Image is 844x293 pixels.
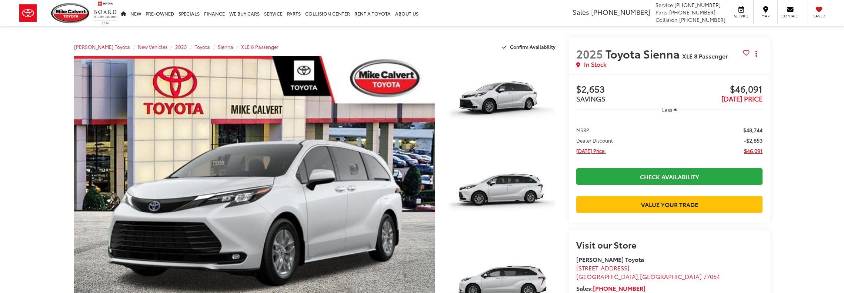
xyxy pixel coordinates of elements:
span: 2025 [576,46,603,61]
span: Parts [655,9,668,16]
img: 2025 Toyota Sienna XLE 8 Passenger [442,55,563,145]
a: Expand Photo 1 [443,56,561,144]
span: , [576,272,720,280]
span: Sales [573,7,589,17]
h2: Visit our Store [576,240,763,249]
a: Expand Photo 2 [443,149,561,237]
span: [PHONE_NUMBER] [674,1,721,9]
span: Collision [655,16,678,23]
span: [DATE] Price: [576,147,606,154]
span: Less [662,106,672,113]
span: Map [757,13,774,19]
span: [GEOGRAPHIC_DATA] [576,272,638,280]
a: Sienna [218,43,233,50]
a: 2025 [175,43,187,50]
strong: [PERSON_NAME] Toyota [576,255,644,263]
span: [PHONE_NUMBER] [591,7,650,17]
strong: Sales: [576,284,645,292]
span: Contact [781,13,799,19]
span: SAVINGS [576,94,606,103]
span: MSRP: [576,126,591,134]
a: New Vehicles [138,43,167,50]
span: Saved [811,13,827,19]
span: [GEOGRAPHIC_DATA] [640,272,702,280]
a: [PERSON_NAME] Toyota [74,43,130,50]
span: In Stock [584,60,606,69]
button: Actions [750,47,763,60]
a: [STREET_ADDRESS] [GEOGRAPHIC_DATA],[GEOGRAPHIC_DATA] 77054 [576,263,720,280]
img: Mike Calvert Toyota [51,3,90,23]
span: $46,091 [744,147,763,154]
span: Service [733,13,750,19]
span: Service [655,1,673,9]
span: XLE 8 Passenger [682,51,728,60]
span: [PHONE_NUMBER] [679,16,725,23]
span: Dealer Discount [576,137,613,144]
span: Toyota Sienna [606,46,682,61]
a: Check Availability [576,168,763,185]
button: Confirm Availability [498,40,561,53]
a: [PHONE_NUMBER] [593,284,645,292]
a: Value Your Trade [576,196,763,213]
span: Confirm Availability [510,43,556,50]
span: [STREET_ADDRESS] [576,263,630,272]
span: dropdown dots [755,51,757,57]
a: Toyota [195,43,210,50]
img: 2025 Toyota Sienna XLE 8 Passenger [442,147,563,238]
a: XLE 8 Passenger [241,43,278,50]
span: $48,744 [743,126,763,134]
span: [PHONE_NUMBER] [669,9,715,16]
span: $46,091 [670,84,763,95]
span: -$2,653 [744,137,763,144]
span: [DATE] PRICE [721,94,763,103]
span: $2,653 [576,84,670,95]
span: 77054 [703,272,720,280]
button: Less [658,103,681,116]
